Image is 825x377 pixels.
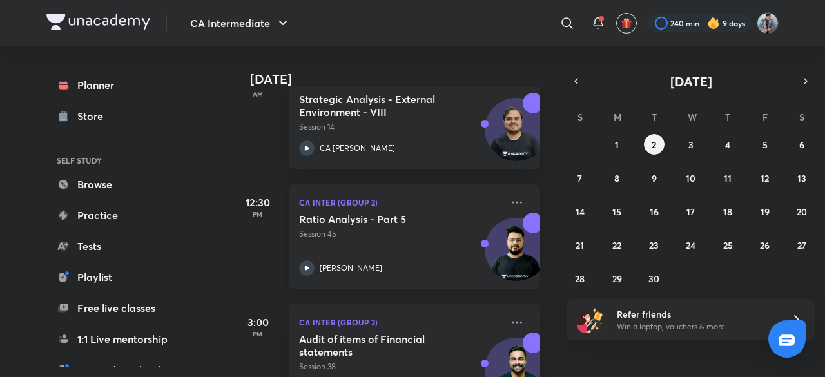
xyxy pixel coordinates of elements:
[320,262,382,274] p: [PERSON_NAME]
[762,111,768,123] abbr: Friday
[755,201,775,222] button: September 19, 2025
[299,361,501,372] p: Session 38
[575,273,585,285] abbr: September 28, 2025
[717,168,738,188] button: September 11, 2025
[299,314,501,330] p: CA Inter (Group 2)
[615,139,619,151] abbr: September 1, 2025
[577,111,583,123] abbr: Sunday
[616,13,637,34] button: avatar
[644,134,665,155] button: September 2, 2025
[686,239,695,251] abbr: September 24, 2025
[46,14,150,30] img: Company Logo
[46,14,150,33] a: Company Logo
[570,235,590,255] button: September 21, 2025
[299,195,501,210] p: CA Inter (Group 2)
[46,264,196,290] a: Playlist
[46,171,196,197] a: Browse
[799,111,804,123] abbr: Saturday
[232,314,284,330] h5: 3:00
[570,168,590,188] button: September 7, 2025
[686,206,695,218] abbr: September 17, 2025
[644,268,665,289] button: September 30, 2025
[46,202,196,228] a: Practice
[485,105,547,167] img: Avatar
[724,172,732,184] abbr: September 11, 2025
[761,172,769,184] abbr: September 12, 2025
[688,111,697,123] abbr: Wednesday
[576,239,584,251] abbr: September 21, 2025
[791,235,812,255] button: September 27, 2025
[46,150,196,171] h6: SELF STUDY
[46,72,196,98] a: Planner
[182,10,298,36] button: CA Intermediate
[617,321,775,333] p: Win a laptop, vouchers & more
[797,172,806,184] abbr: September 13, 2025
[797,206,807,218] abbr: September 20, 2025
[757,12,779,34] img: Manthan Hasija
[46,295,196,321] a: Free live classes
[652,111,657,123] abbr: Tuesday
[46,103,196,129] a: Store
[576,206,585,218] abbr: September 14, 2025
[607,268,627,289] button: September 29, 2025
[299,228,501,240] p: Session 45
[650,206,659,218] abbr: September 16, 2025
[232,195,284,210] h5: 12:30
[612,206,621,218] abbr: September 15, 2025
[577,172,582,184] abbr: September 7, 2025
[250,72,553,87] h4: [DATE]
[320,142,395,154] p: CA [PERSON_NAME]
[299,93,460,119] h5: Strategic Analysis - External Environment - VIII
[617,307,775,321] h6: Refer friends
[755,134,775,155] button: September 5, 2025
[612,239,621,251] abbr: September 22, 2025
[585,72,797,90] button: [DATE]
[791,134,812,155] button: September 6, 2025
[607,168,627,188] button: September 8, 2025
[755,235,775,255] button: September 26, 2025
[688,139,694,151] abbr: September 3, 2025
[46,233,196,259] a: Tests
[652,172,657,184] abbr: September 9, 2025
[299,121,501,133] p: Session 14
[485,225,547,287] img: Avatar
[681,201,701,222] button: September 17, 2025
[799,139,804,151] abbr: September 6, 2025
[717,235,738,255] button: September 25, 2025
[761,206,770,218] abbr: September 19, 2025
[614,111,621,123] abbr: Monday
[299,213,460,226] h5: Ratio Analysis - Part 5
[760,239,770,251] abbr: September 26, 2025
[644,168,665,188] button: September 9, 2025
[614,172,619,184] abbr: September 8, 2025
[648,273,659,285] abbr: September 30, 2025
[577,307,603,333] img: referral
[232,90,284,98] p: AM
[299,333,460,358] h5: Audit of items of Financial statements
[725,111,730,123] abbr: Thursday
[717,201,738,222] button: September 18, 2025
[607,134,627,155] button: September 1, 2025
[707,17,720,30] img: streak
[621,17,632,29] img: avatar
[797,239,806,251] abbr: September 27, 2025
[649,239,659,251] abbr: September 23, 2025
[652,139,656,151] abbr: September 2, 2025
[681,168,701,188] button: September 10, 2025
[686,172,695,184] abbr: September 10, 2025
[670,73,712,90] span: [DATE]
[717,134,738,155] button: September 4, 2025
[681,235,701,255] button: September 24, 2025
[644,201,665,222] button: September 16, 2025
[725,139,730,151] abbr: September 4, 2025
[232,210,284,218] p: PM
[607,235,627,255] button: September 22, 2025
[46,326,196,352] a: 1:1 Live mentorship
[681,134,701,155] button: September 3, 2025
[762,139,768,151] abbr: September 5, 2025
[232,330,284,338] p: PM
[644,235,665,255] button: September 23, 2025
[791,201,812,222] button: September 20, 2025
[723,239,733,251] abbr: September 25, 2025
[77,108,111,124] div: Store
